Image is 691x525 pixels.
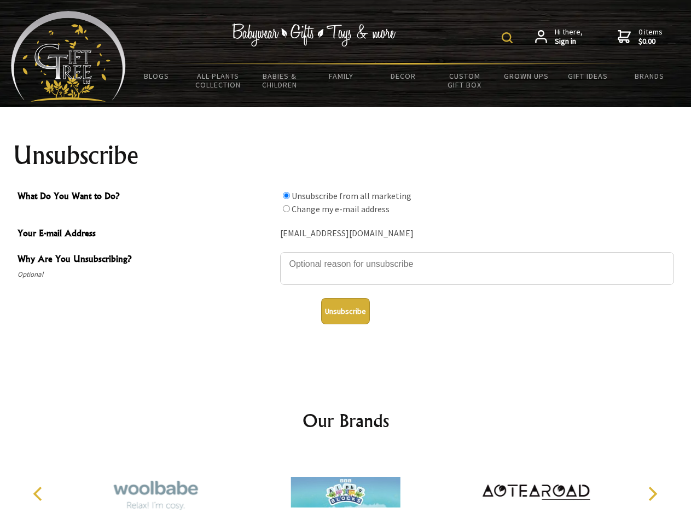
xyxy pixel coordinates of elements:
button: Unsubscribe [321,298,370,324]
img: Babywear - Gifts - Toys & more [232,24,396,46]
a: All Plants Collection [188,65,249,96]
strong: $0.00 [638,37,663,46]
a: Brands [619,65,681,87]
a: Grown Ups [495,65,557,87]
input: What Do You Want to Do? [283,205,290,212]
span: Optional [18,268,275,281]
a: Gift Ideas [557,65,619,87]
button: Next [640,482,664,506]
span: Your E-mail Address [18,226,275,242]
strong: Sign in [555,37,583,46]
input: What Do You Want to Do? [283,192,290,199]
a: Family [311,65,373,87]
label: Unsubscribe from all marketing [292,190,411,201]
span: Hi there, [555,27,583,46]
a: Decor [372,65,434,87]
span: 0 items [638,27,663,46]
button: Previous [27,482,51,506]
h2: Our Brands [22,407,670,434]
img: product search [502,32,513,43]
a: Hi there,Sign in [535,27,583,46]
a: BLOGS [126,65,188,87]
a: 0 items$0.00 [618,27,663,46]
img: Babyware - Gifts - Toys and more... [11,11,126,102]
span: Why Are You Unsubscribing? [18,252,275,268]
label: Change my e-mail address [292,203,390,214]
textarea: Why Are You Unsubscribing? [280,252,674,285]
div: [EMAIL_ADDRESS][DOMAIN_NAME] [280,225,674,242]
a: Custom Gift Box [434,65,496,96]
span: What Do You Want to Do? [18,189,275,205]
h1: Unsubscribe [13,142,678,168]
a: Babies & Children [249,65,311,96]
